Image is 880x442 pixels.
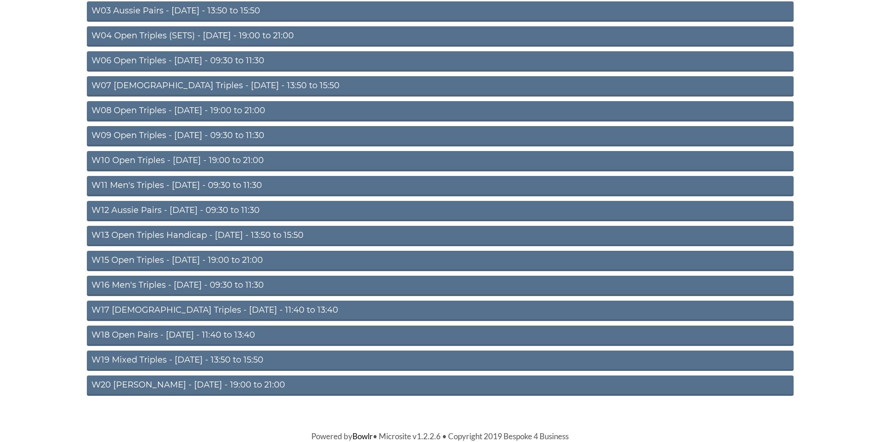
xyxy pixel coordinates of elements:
a: W19 Mixed Triples - [DATE] - 13:50 to 15:50 [87,351,794,371]
span: Powered by • Microsite v1.2.2.6 • Copyright 2019 Bespoke 4 Business [311,431,569,441]
a: W04 Open Triples (SETS) - [DATE] - 19:00 to 21:00 [87,26,794,47]
a: W07 [DEMOGRAPHIC_DATA] Triples - [DATE] - 13:50 to 15:50 [87,76,794,97]
a: W09 Open Triples - [DATE] - 09:30 to 11:30 [87,126,794,146]
a: W08 Open Triples - [DATE] - 19:00 to 21:00 [87,101,794,121]
a: W15 Open Triples - [DATE] - 19:00 to 21:00 [87,251,794,271]
a: W13 Open Triples Handicap - [DATE] - 13:50 to 15:50 [87,226,794,246]
a: W16 Men's Triples - [DATE] - 09:30 to 11:30 [87,276,794,296]
a: W03 Aussie Pairs - [DATE] - 13:50 to 15:50 [87,1,794,22]
a: W06 Open Triples - [DATE] - 09:30 to 11:30 [87,51,794,72]
a: W10 Open Triples - [DATE] - 19:00 to 21:00 [87,151,794,171]
a: W12 Aussie Pairs - [DATE] - 09:30 to 11:30 [87,201,794,221]
a: Bowlr [352,431,373,441]
a: W18 Open Pairs - [DATE] - 11:40 to 13:40 [87,326,794,346]
a: W20 [PERSON_NAME] - [DATE] - 19:00 to 21:00 [87,375,794,396]
a: W17 [DEMOGRAPHIC_DATA] Triples - [DATE] - 11:40 to 13:40 [87,301,794,321]
a: W11 Men's Triples - [DATE] - 09:30 to 11:30 [87,176,794,196]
